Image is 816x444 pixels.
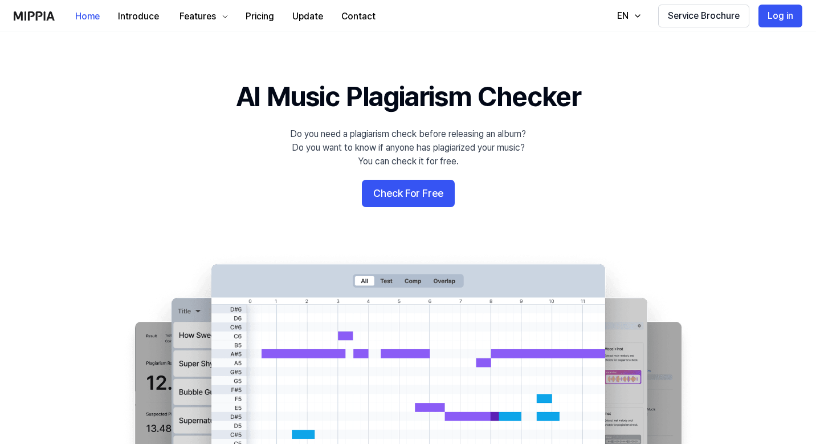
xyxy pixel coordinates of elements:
div: Do you need a plagiarism check before releasing an album? Do you want to know if anyone has plagi... [290,127,526,168]
button: Introduce [109,5,168,28]
div: EN [615,9,631,23]
a: Home [66,1,109,32]
img: logo [14,11,55,21]
button: Features [168,5,236,28]
button: Pricing [236,5,283,28]
button: Service Brochure [658,5,749,27]
button: Update [283,5,332,28]
button: EN [606,5,649,27]
button: Log in [758,5,802,27]
h1: AI Music Plagiarism Checker [236,78,581,116]
button: Home [66,5,109,28]
button: Contact [332,5,385,28]
a: Update [283,1,332,32]
button: Check For Free [362,180,455,207]
div: Features [177,10,218,23]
